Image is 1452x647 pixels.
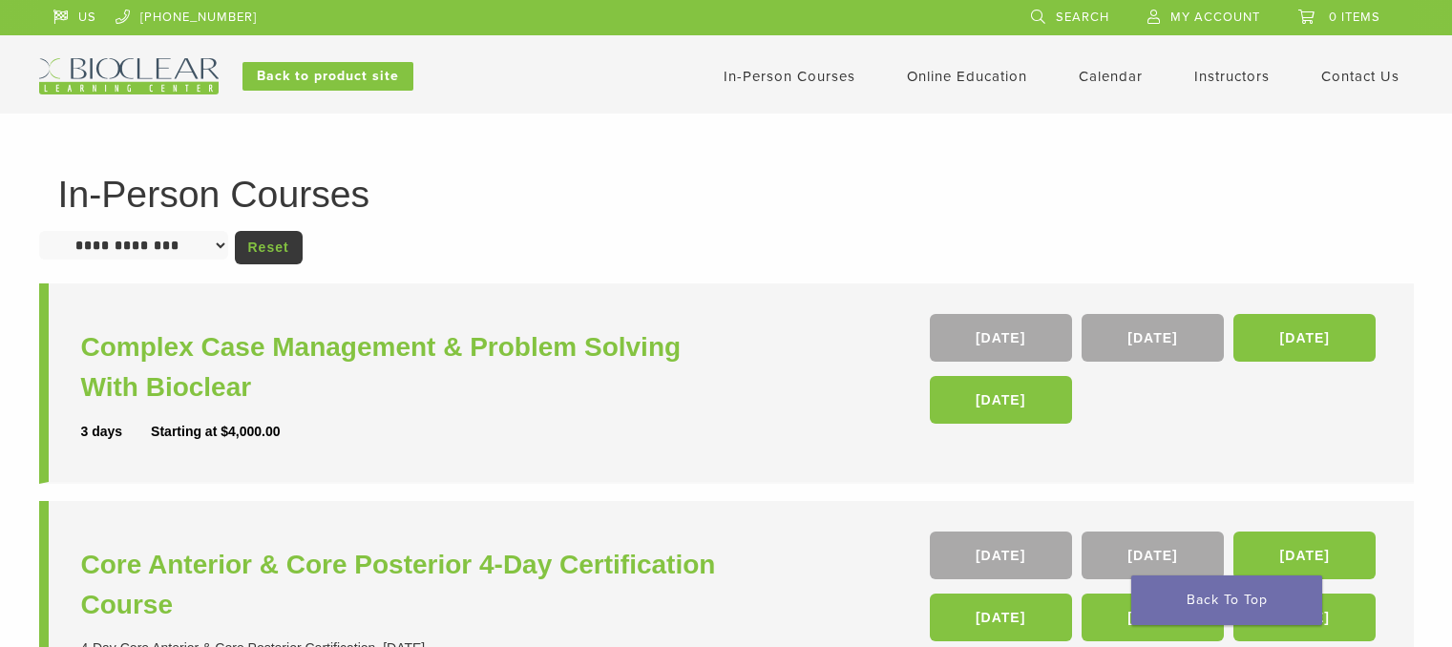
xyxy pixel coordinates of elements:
a: Back To Top [1131,575,1322,625]
a: In-Person Courses [724,68,855,85]
img: Bioclear [39,58,219,94]
a: Calendar [1079,68,1143,85]
a: [DATE] [1082,314,1224,362]
a: Instructors [1194,68,1270,85]
span: My Account [1170,10,1260,25]
a: [DATE] [930,532,1072,579]
a: [DATE] [1082,532,1224,579]
div: , , , [930,314,1381,433]
a: Complex Case Management & Problem Solving With Bioclear [81,327,731,407]
a: [DATE] [930,376,1072,424]
h1: In-Person Courses [58,176,1395,213]
a: [DATE] [930,594,1072,641]
div: 3 days [81,422,152,442]
a: Online Education [907,68,1027,85]
a: Contact Us [1321,68,1399,85]
a: [DATE] [1233,532,1376,579]
a: Reset [235,231,303,264]
div: Starting at $4,000.00 [151,422,280,442]
a: [DATE] [930,314,1072,362]
a: Back to product site [242,62,413,91]
span: 0 items [1329,10,1380,25]
span: Search [1056,10,1109,25]
a: [DATE] [1082,594,1224,641]
a: Core Anterior & Core Posterior 4-Day Certification Course [81,545,731,625]
a: [DATE] [1233,314,1376,362]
